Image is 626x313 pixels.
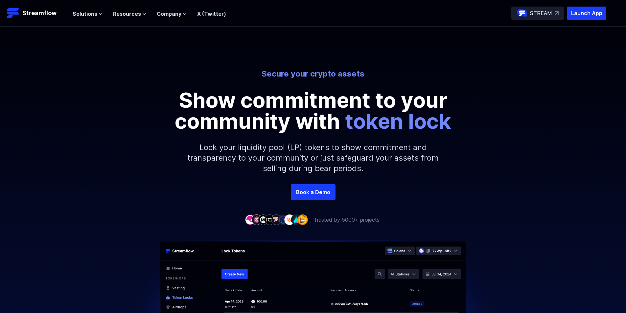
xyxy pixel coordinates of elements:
p: Lock your liquidity pool (LP) tokens to show commitment and transparency to your community or jus... [172,132,454,184]
img: streamflow-logo-circle.png [517,8,527,18]
img: company-2 [251,214,262,225]
p: Show commitment to your community with [165,90,461,132]
span: Company [157,10,181,18]
span: Solutions [73,10,97,18]
img: company-9 [297,214,308,225]
span: Resources [113,10,141,18]
img: company-6 [278,214,288,225]
img: top-right-arrow.svg [555,11,559,15]
button: Resources [113,10,146,18]
button: Solutions [73,10,103,18]
p: Trusted by 5000+ projects [314,216,380,224]
img: company-8 [291,214,301,225]
a: Book a Demo [291,184,336,200]
img: company-1 [245,214,255,225]
button: Launch App [567,7,606,20]
p: STREAM [530,9,552,17]
img: company-7 [284,214,295,225]
a: Streamflow [7,7,66,20]
span: token lock [345,108,451,134]
img: company-5 [271,214,282,225]
img: company-3 [258,214,268,225]
img: Streamflow Logo [7,7,20,20]
img: company-4 [265,214,275,225]
a: STREAM [511,7,564,20]
button: Company [157,10,187,18]
a: X (Twitter) [197,11,226,17]
p: Secure your crypto assets [131,69,495,79]
p: Streamflow [22,9,57,18]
